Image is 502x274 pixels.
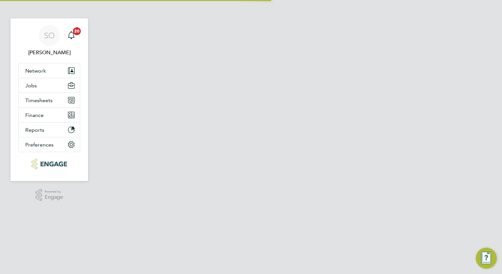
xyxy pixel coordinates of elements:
[25,97,53,103] span: Timesheets
[25,142,54,148] span: Preferences
[65,25,78,46] a: 20
[25,112,44,118] span: Finance
[11,18,88,181] nav: Main navigation
[18,159,80,169] a: Go to home page
[19,108,80,122] button: Finance
[73,27,81,35] span: 20
[19,63,80,78] button: Network
[25,127,44,133] span: Reports
[25,82,37,89] span: Jobs
[18,25,80,57] a: SO[PERSON_NAME]
[35,189,63,201] a: Powered byEngage
[25,68,46,74] span: Network
[476,248,497,269] button: Engage Resource Center
[19,137,80,152] button: Preferences
[18,49,80,57] span: Scott O'Malley
[32,159,67,169] img: peacerecruitment-logo-retina.png
[45,194,63,200] span: Engage
[19,123,80,137] button: Reports
[44,31,55,40] span: SO
[19,93,80,107] button: Timesheets
[45,189,63,194] span: Powered by
[19,78,80,93] button: Jobs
